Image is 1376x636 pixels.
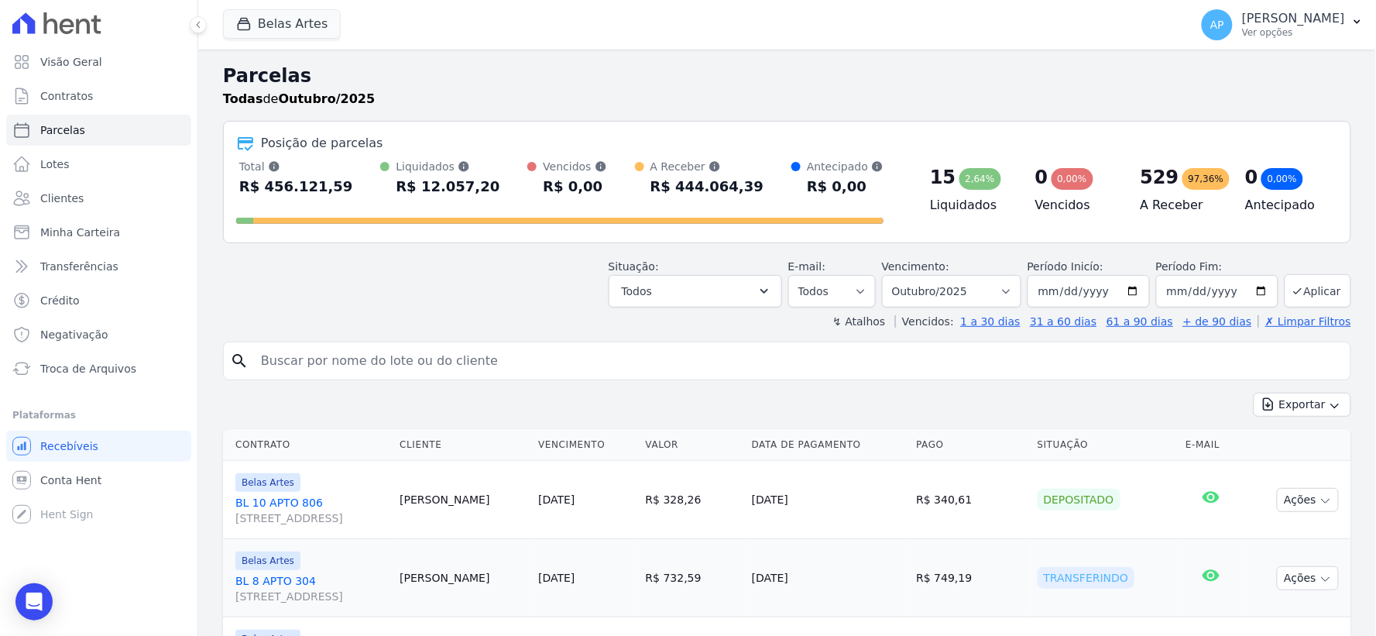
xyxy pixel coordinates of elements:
[1038,567,1135,589] div: Transferindo
[6,183,191,214] a: Clientes
[807,159,884,174] div: Antecipado
[1245,165,1258,190] div: 0
[40,156,70,172] span: Lotes
[1035,165,1048,190] div: 0
[6,319,191,350] a: Negativação
[12,406,185,425] div: Plataformas
[40,361,136,376] span: Troca de Arquivos
[895,315,954,328] label: Vencidos:
[235,511,387,526] span: [STREET_ADDRESS]
[1277,566,1339,590] button: Ações
[239,174,353,199] div: R$ 456.121,59
[959,168,1001,190] div: 2,64%
[930,165,956,190] div: 15
[40,259,118,274] span: Transferências
[910,461,1031,539] td: R$ 340,61
[235,589,387,604] span: [STREET_ADDRESS]
[832,315,885,328] label: ↯ Atalhos
[538,493,575,506] a: [DATE]
[609,260,659,273] label: Situação:
[910,429,1031,461] th: Pago
[640,461,746,539] td: R$ 328,26
[1038,489,1120,511] div: Depositado
[1028,260,1103,273] label: Período Inicío:
[1183,315,1252,328] a: + de 90 dias
[1052,168,1093,190] div: 0,00%
[930,196,1011,215] h4: Liquidados
[6,285,191,316] a: Crédito
[1277,488,1339,512] button: Ações
[650,174,764,199] div: R$ 444.064,39
[40,473,101,488] span: Conta Hent
[1189,3,1376,46] button: AP [PERSON_NAME] Ver opções
[6,465,191,496] a: Conta Hent
[6,149,191,180] a: Lotes
[235,552,300,570] span: Belas Artes
[261,134,383,153] div: Posição de parcelas
[235,573,387,604] a: BL 8 APTO 304[STREET_ADDRESS]
[882,260,949,273] label: Vencimento:
[1285,274,1351,308] button: Aplicar
[910,539,1031,617] td: R$ 749,19
[223,9,341,39] button: Belas Artes
[230,352,249,370] i: search
[1242,26,1345,39] p: Ver opções
[239,159,353,174] div: Total
[393,539,532,617] td: [PERSON_NAME]
[807,174,884,199] div: R$ 0,00
[1182,168,1230,190] div: 97,36%
[393,461,532,539] td: [PERSON_NAME]
[1141,196,1221,215] h4: A Receber
[40,327,108,342] span: Negativação
[538,572,575,584] a: [DATE]
[543,159,606,174] div: Vencidos
[1179,429,1243,461] th: E-mail
[532,429,639,461] th: Vencimento
[235,473,300,492] span: Belas Artes
[6,217,191,248] a: Minha Carteira
[1035,196,1116,215] h4: Vencidos
[223,90,375,108] p: de
[40,225,120,240] span: Minha Carteira
[223,429,393,461] th: Contrato
[609,275,782,308] button: Todos
[252,346,1344,376] input: Buscar por nome do lote ou do cliente
[40,293,80,308] span: Crédito
[622,282,652,301] span: Todos
[6,431,191,462] a: Recebíveis
[640,429,746,461] th: Valor
[1254,393,1351,417] button: Exportar
[1031,429,1180,461] th: Situação
[1156,259,1278,275] label: Período Fim:
[396,159,499,174] div: Liquidados
[788,260,826,273] label: E-mail:
[1245,196,1326,215] h4: Antecipado
[40,191,84,206] span: Clientes
[223,62,1351,90] h2: Parcelas
[6,46,191,77] a: Visão Geral
[746,461,911,539] td: [DATE]
[393,429,532,461] th: Cliente
[40,54,102,70] span: Visão Geral
[746,429,911,461] th: Data de Pagamento
[15,583,53,621] div: Open Intercom Messenger
[40,122,85,138] span: Parcelas
[1107,315,1173,328] a: 61 a 90 dias
[6,353,191,384] a: Troca de Arquivos
[40,88,93,104] span: Contratos
[640,539,746,617] td: R$ 732,59
[650,159,764,174] div: A Receber
[235,495,387,526] a: BL 10 APTO 806[STREET_ADDRESS]
[1030,315,1096,328] a: 31 a 60 dias
[1141,165,1179,190] div: 529
[1261,168,1303,190] div: 0,00%
[1210,19,1224,30] span: AP
[6,115,191,146] a: Parcelas
[961,315,1021,328] a: 1 a 30 dias
[396,174,499,199] div: R$ 12.057,20
[1242,11,1345,26] p: [PERSON_NAME]
[6,81,191,112] a: Contratos
[223,91,263,106] strong: Todas
[40,438,98,454] span: Recebíveis
[279,91,376,106] strong: Outubro/2025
